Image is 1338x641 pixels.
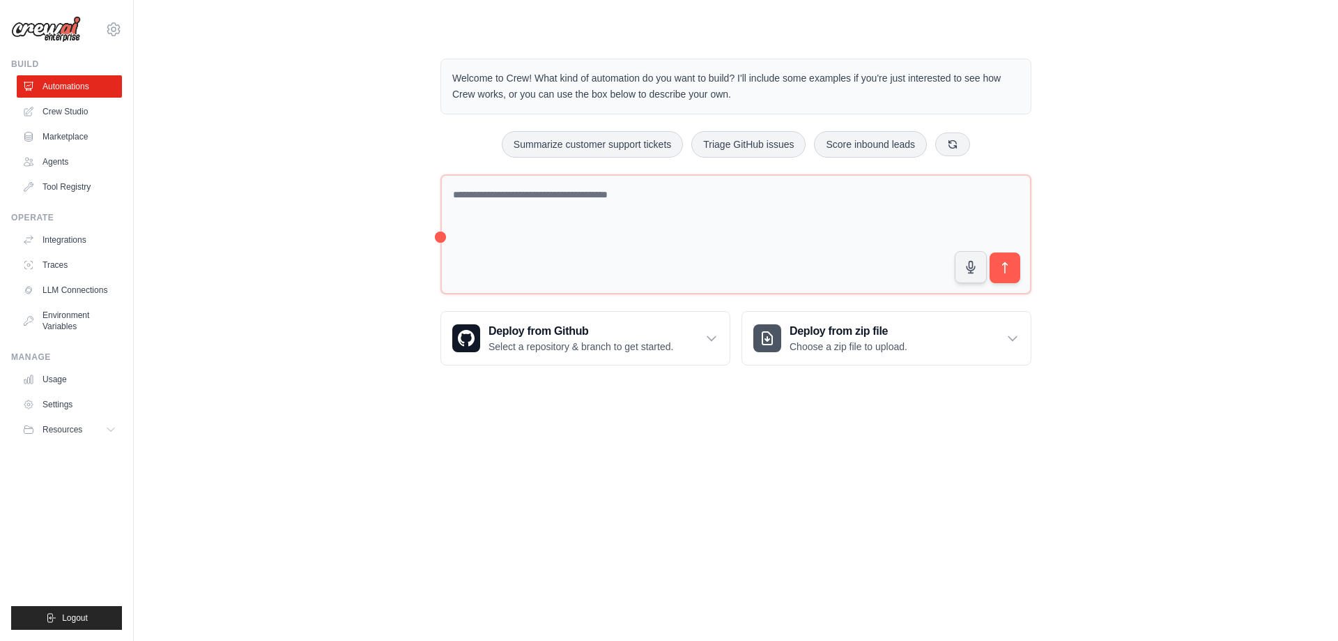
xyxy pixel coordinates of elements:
p: Choose a zip file to upload. [790,340,907,354]
a: Traces [17,254,122,276]
p: Welcome to Crew! What kind of automation do you want to build? I'll include some examples if you'... [452,70,1020,103]
p: Select a repository & branch to get started. [489,340,673,354]
a: Environment Variables [17,304,122,338]
button: Logout [11,606,122,630]
a: Tool Registry [17,176,122,198]
span: Logout [62,612,88,624]
h3: Deploy from Github [489,323,673,340]
img: Logo [11,16,81,43]
a: Settings [17,393,122,416]
h3: Deploy from zip file [790,323,907,340]
a: Integrations [17,229,122,251]
div: Manage [11,352,122,363]
a: Usage [17,368,122,391]
button: Score inbound leads [814,131,927,158]
a: Marketplace [17,126,122,148]
a: Agents [17,151,122,173]
div: Build [11,59,122,70]
a: Automations [17,75,122,98]
a: LLM Connections [17,279,122,301]
a: Crew Studio [17,100,122,123]
span: Resources [43,424,82,435]
button: Triage GitHub issues [691,131,806,158]
button: Resources [17,418,122,441]
div: Operate [11,212,122,223]
button: Summarize customer support tickets [502,131,683,158]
